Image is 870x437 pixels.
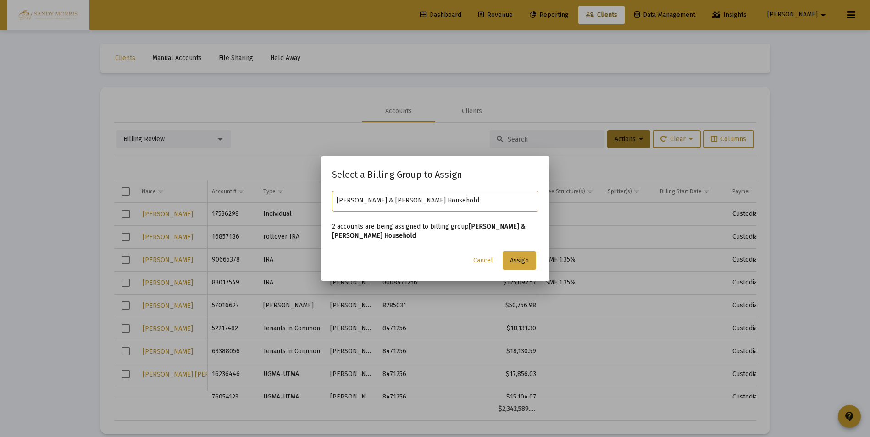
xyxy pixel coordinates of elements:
input: Select a billing group [337,197,533,204]
b: [PERSON_NAME] & [PERSON_NAME] Household [332,223,526,240]
p: 2 accounts are being assigned to billing group [332,222,538,240]
button: Cancel [466,251,500,270]
button: Assign [503,251,536,270]
h2: Select a Billing Group to Assign [332,167,538,182]
span: Assign [510,257,529,264]
span: Cancel [473,257,493,264]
